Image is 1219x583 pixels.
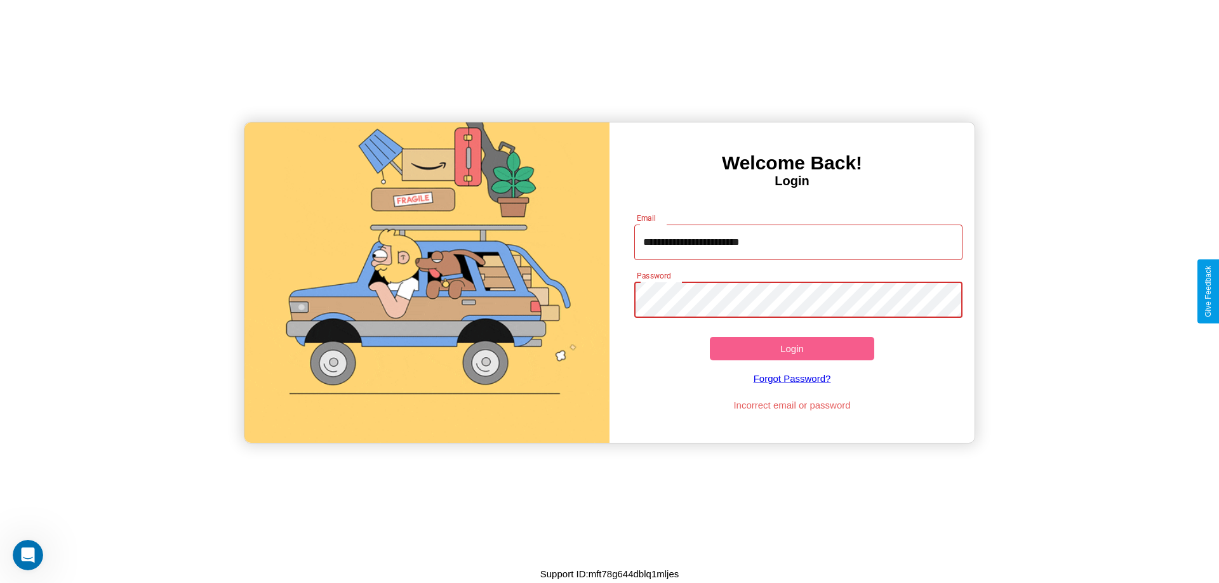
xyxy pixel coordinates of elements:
button: Login [710,337,874,360]
div: Give Feedback [1204,266,1213,317]
h3: Welcome Back! [609,152,975,174]
p: Support ID: mft78g644dblq1mljes [540,565,679,582]
iframe: Intercom live chat [13,540,43,570]
h4: Login [609,174,975,188]
label: Password [637,270,670,281]
label: Email [637,213,656,223]
a: Forgot Password? [628,360,957,396]
img: gif [244,122,609,443]
p: Incorrect email or password [628,396,957,414]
